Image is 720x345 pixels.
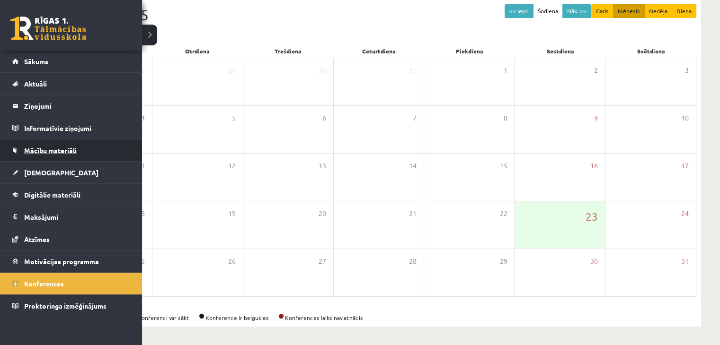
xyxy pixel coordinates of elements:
[243,44,334,58] div: Trešdiena
[515,44,606,58] div: Sestdiena
[12,228,130,250] a: Atzīmes
[24,190,80,199] span: Digitālie materiāli
[12,139,130,161] a: Mācību materiāli
[681,113,689,123] span: 10
[685,65,689,76] span: 3
[12,295,130,317] a: Proktoringa izmēģinājums
[681,208,689,219] span: 24
[591,4,613,18] button: Gads
[594,65,598,76] span: 2
[228,256,236,267] span: 26
[605,44,696,58] div: Svētdiena
[413,113,417,123] span: 7
[681,256,689,267] span: 31
[12,95,130,117] a: Ziņojumi
[319,208,326,219] span: 20
[533,4,563,18] button: Šodiena
[409,161,417,171] span: 14
[62,313,696,322] div: Konference ir aktīva Konferenci var sākt Konference ir beigusies Konferences laiks nav atnācis
[499,208,507,219] span: 22
[644,4,672,18] button: Nedēļa
[24,279,64,288] span: Konferences
[319,256,326,267] span: 27
[24,302,107,310] span: Proktoringa izmēģinājums
[424,44,515,58] div: Piekdiena
[322,113,326,123] span: 6
[503,113,507,123] span: 8
[594,113,598,123] span: 9
[409,65,417,76] span: 31
[141,113,145,123] span: 4
[12,206,130,228] a: Maksājumi
[228,208,236,219] span: 19
[562,4,591,18] button: Nāk. >>
[590,256,598,267] span: 30
[12,250,130,272] a: Motivācijas programma
[12,117,130,139] a: Informatīvie ziņojumi
[24,95,130,117] legend: Ziņojumi
[613,4,645,18] button: Mēnesis
[12,184,130,206] a: Digitālie materiāli
[505,4,533,18] button: << Iepr.
[228,161,236,171] span: 12
[586,208,598,224] span: 23
[319,161,326,171] span: 13
[319,65,326,76] span: 30
[590,161,598,171] span: 16
[24,146,77,155] span: Mācību materiāli
[499,161,507,171] span: 15
[12,51,130,72] a: Sākums
[24,79,47,88] span: Aktuāli
[499,256,507,267] span: 29
[12,162,130,183] a: [DEMOGRAPHIC_DATA]
[12,273,130,294] a: Konferences
[334,44,425,58] div: Ceturtdiena
[62,4,696,26] div: Augusts 2025
[24,168,98,177] span: [DEMOGRAPHIC_DATA]
[12,73,130,95] a: Aktuāli
[409,208,417,219] span: 21
[10,17,86,40] a: Rīgas 1. Tālmācības vidusskola
[503,65,507,76] span: 1
[24,206,130,228] legend: Maksājumi
[24,57,48,66] span: Sākums
[409,256,417,267] span: 28
[232,113,236,123] span: 5
[24,257,99,266] span: Motivācijas programma
[152,44,243,58] div: Otrdiena
[228,65,236,76] span: 29
[681,161,689,171] span: 17
[24,235,50,243] span: Atzīmes
[672,4,696,18] button: Diena
[24,117,130,139] legend: Informatīvie ziņojumi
